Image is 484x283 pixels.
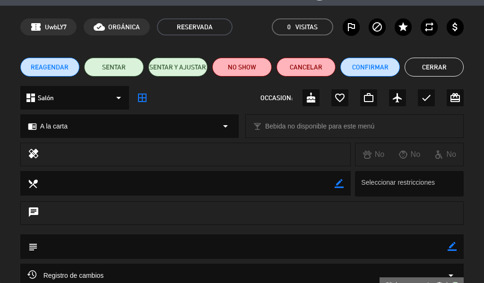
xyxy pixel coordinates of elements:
i: check [421,92,432,103]
i: subject [27,241,38,252]
button: Cerrar [405,58,464,77]
i: border_color [335,179,344,188]
i: chrome_reader_mode [28,122,37,131]
i: outlined_flag [346,21,357,33]
i: border_color [448,242,457,251]
i: favorite_border [334,92,346,103]
i: arrow_drop_down [220,120,231,132]
i: cloud_done [94,21,105,33]
em: Visitas [295,22,318,33]
i: border_all [137,92,148,103]
button: Cancelar [277,58,336,77]
i: dashboard [25,92,36,103]
i: arrow_drop_down [445,270,457,281]
i: block [372,21,383,33]
span: RESERVADA [157,18,233,35]
button: NO SHOW [212,58,272,77]
span: OCCASION: [260,93,293,103]
i: arrow_drop_down [113,92,124,103]
span: A la carta [40,121,68,132]
span: Registro de cambios [27,270,104,281]
i: work_outline [363,92,374,103]
span: Bebida no disponible para este menú [265,121,374,132]
i: local_dining [27,178,38,189]
span: 0 [287,22,291,33]
i: cake [305,92,317,103]
span: REAGENDAR [31,62,69,72]
div: No [391,148,427,161]
span: Salón [38,93,54,103]
button: SENTAR [84,58,144,77]
i: star [398,21,409,33]
div: No [427,148,463,161]
button: SENTAR Y AJUSTAR [148,58,208,77]
i: airplanemode_active [392,92,403,103]
span: confirmation_number [30,21,42,33]
i: repeat [423,21,435,33]
i: healing [28,148,39,161]
div: No [355,148,391,161]
i: card_giftcard [449,92,461,103]
button: REAGENDAR [20,58,80,77]
span: ORGÁNICA [108,22,140,33]
span: UwbLY7 [45,22,67,33]
i: local_bar [253,122,262,131]
i: chat [28,206,39,220]
i: attach_money [449,21,461,33]
button: Confirmar [340,58,400,77]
